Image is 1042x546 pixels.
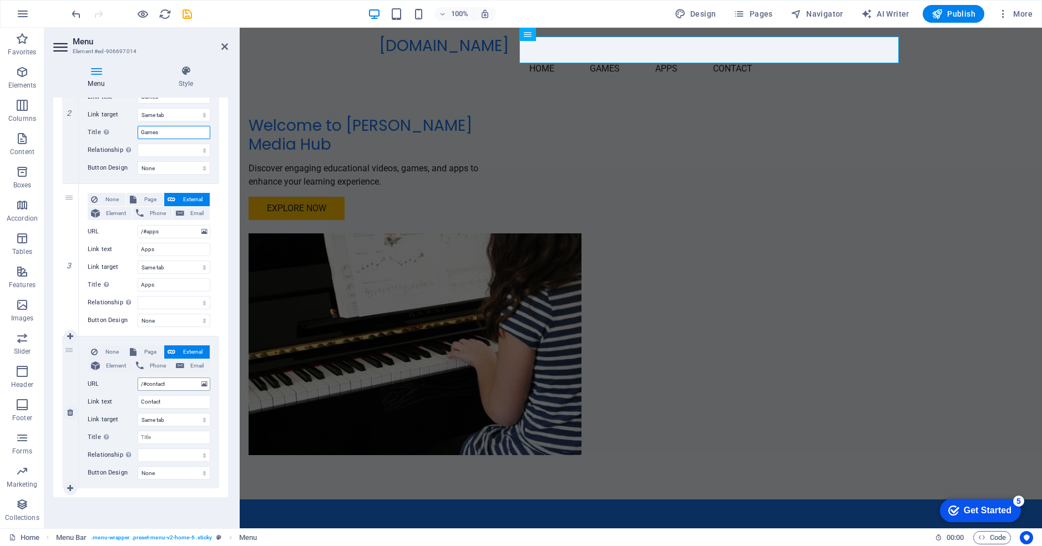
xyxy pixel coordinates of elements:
[88,314,138,327] label: Button Design
[138,278,210,292] input: Title
[180,7,194,21] button: save
[91,531,212,544] span: . menu-wrapper .preset-menu-v2-home-6 .sticky
[857,5,914,23] button: AI Writer
[923,5,984,23] button: Publish
[791,8,843,19] span: Navigator
[173,207,210,220] button: Email
[133,359,172,372] button: Phone
[12,247,32,256] p: Tables
[954,533,956,542] span: :
[164,193,210,206] button: External
[88,108,138,121] label: Link target
[144,65,228,89] h4: Style
[9,6,90,29] div: Get Started 5 items remaining, 0% complete
[451,7,469,21] h6: 100%
[88,126,138,139] label: Title
[88,296,138,309] label: Relationship
[181,8,194,21] i: Save (Ctrl+S)
[61,261,77,270] em: 3
[729,5,777,23] button: Pages
[103,359,129,372] span: Element
[14,347,31,356] p: Slider
[88,377,138,391] label: URL
[932,8,975,19] span: Publish
[88,278,138,292] label: Title
[88,395,138,409] label: Link text
[12,447,32,456] p: Forms
[88,144,138,157] label: Relationship
[138,431,210,444] input: Title
[480,9,490,19] i: On resize automatically adjust zoom level to fit chosen device.
[8,114,36,123] p: Columns
[140,345,160,359] span: Page
[88,413,138,426] label: Link target
[101,345,123,359] span: None
[675,8,716,19] span: Design
[188,207,206,220] span: Email
[88,431,138,444] label: Title
[7,480,37,489] p: Marketing
[88,193,126,206] button: None
[998,8,1033,19] span: More
[5,513,39,522] p: Collections
[993,5,1037,23] button: More
[127,345,164,359] button: Page
[670,5,721,23] button: Design
[935,531,964,544] h6: Session time
[88,161,138,175] label: Button Design
[734,8,772,19] span: Pages
[88,207,132,220] button: Element
[8,48,36,57] p: Favorites
[947,531,964,544] span: 00 00
[33,12,80,22] div: Get Started
[101,193,123,206] span: None
[138,225,210,238] input: URL...
[70,8,83,21] i: Undo: Change menu items (Ctrl+Z)
[147,359,169,372] span: Phone
[53,65,144,89] h4: Menu
[88,466,138,479] label: Button Design
[8,81,37,90] p: Elements
[103,207,129,220] span: Element
[164,345,210,359] button: External
[133,207,172,220] button: Phone
[88,359,132,372] button: Element
[173,359,210,372] button: Email
[56,531,87,544] span: Click to select. Double-click to edit
[88,448,138,462] label: Relationship
[9,280,36,289] p: Features
[158,7,171,21] button: reload
[239,531,257,544] span: Click to select. Double-click to edit
[188,359,206,372] span: Email
[73,47,206,57] h3: Element #ed-906697014
[82,2,93,13] div: 5
[159,8,171,21] i: Reload page
[12,414,32,422] p: Footer
[434,7,474,21] button: 100%
[88,225,138,238] label: URL
[861,8,909,19] span: AI Writer
[138,243,210,256] input: Link text...
[88,261,138,274] label: Link target
[1020,531,1033,544] button: Usercentrics
[179,193,206,206] span: External
[11,314,34,323] p: Images
[56,531,257,544] nav: breadcrumb
[138,126,210,139] input: Title
[973,531,1011,544] button: Code
[69,7,83,21] button: undo
[786,5,848,23] button: Navigator
[179,345,206,359] span: External
[216,534,221,540] i: This element is a customizable preset
[11,380,33,389] p: Header
[138,377,210,391] input: URL...
[88,243,138,256] label: Link text
[147,207,169,220] span: Phone
[140,193,160,206] span: Page
[7,214,38,223] p: Accordion
[13,181,32,190] p: Boxes
[61,109,77,118] em: 2
[9,531,39,544] a: Click to cancel selection. Double-click to open Pages
[138,395,210,409] input: Link text...
[73,37,228,47] h2: Menu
